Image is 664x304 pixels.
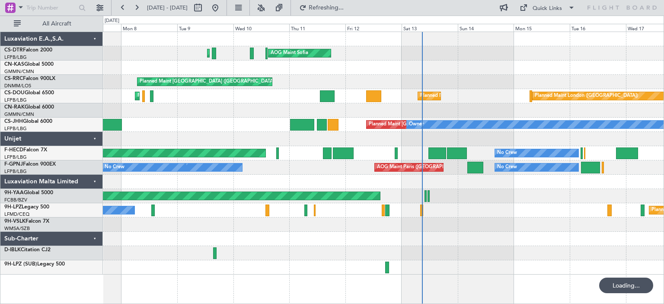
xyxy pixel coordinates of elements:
[140,75,276,88] div: Planned Maint [GEOGRAPHIC_DATA] ([GEOGRAPHIC_DATA])
[4,211,29,218] a: LFMD/CEQ
[4,68,34,75] a: GMMN/CMN
[458,24,514,32] div: Sun 14
[308,5,345,11] span: Refreshing...
[4,62,24,67] span: CN-KAS
[4,54,27,61] a: LFPB/LBG
[26,1,76,14] input: Trip Number
[497,161,517,174] div: No Crew
[4,225,30,232] a: WMSA/SZB
[402,24,458,32] div: Sat 13
[4,162,23,167] span: F-GPNJ
[4,197,27,203] a: FCBB/BZV
[533,4,562,13] div: Quick Links
[4,48,52,53] a: CS-DTRFalcon 2000
[4,262,37,267] span: 9H-LPZ (SUB)
[10,17,94,31] button: All Aircraft
[22,21,91,27] span: All Aircraft
[4,262,65,267] a: 9H-LPZ (SUB)Legacy 500
[369,118,505,131] div: Planned Maint [GEOGRAPHIC_DATA] ([GEOGRAPHIC_DATA])
[147,4,188,12] span: [DATE] - [DATE]
[4,205,22,210] span: 9H-LPZ
[177,24,233,32] div: Tue 9
[4,97,27,103] a: LFPB/LBG
[4,219,49,224] a: 9H-VSLKFalcon 7X
[4,119,52,124] a: CS-JHHGlobal 6000
[420,90,556,102] div: Planned Maint [GEOGRAPHIC_DATA] ([GEOGRAPHIC_DATA])
[4,154,27,160] a: LFPB/LBG
[4,247,21,253] span: D-IBLK
[4,247,51,253] a: D-IBLKCitation CJ2
[570,24,626,32] div: Tue 16
[4,205,49,210] a: 9H-LPZLegacy 500
[377,161,468,174] div: AOG Maint Paris ([GEOGRAPHIC_DATA])
[4,76,55,81] a: CS-RRCFalcon 900LX
[4,48,23,53] span: CS-DTR
[514,24,570,32] div: Mon 15
[289,24,345,32] div: Thu 11
[233,24,290,32] div: Wed 10
[535,90,638,102] div: Planned Maint London ([GEOGRAPHIC_DATA])
[4,90,25,96] span: CS-DOU
[271,47,308,60] div: AOG Maint Sofia
[295,1,347,15] button: Refreshing...
[4,125,27,132] a: LFPB/LBG
[4,105,25,110] span: CN-RAK
[4,62,54,67] a: CN-KASGlobal 5000
[4,147,23,153] span: F-HECD
[4,76,23,81] span: CS-RRC
[4,105,54,110] a: CN-RAKGlobal 6000
[105,17,119,25] div: [DATE]
[4,219,26,224] span: 9H-VSLK
[497,147,517,160] div: No Crew
[121,24,177,32] div: Mon 8
[105,161,124,174] div: No Crew
[4,119,23,124] span: CS-JHH
[4,168,27,175] a: LFPB/LBG
[4,83,31,89] a: DNMM/LOS
[4,111,34,118] a: GMMN/CMN
[137,90,274,102] div: Planned Maint [GEOGRAPHIC_DATA] ([GEOGRAPHIC_DATA])
[599,278,653,293] div: Loading...
[409,118,424,131] div: Owner
[4,90,54,96] a: CS-DOUGlobal 6500
[4,147,47,153] a: F-HECDFalcon 7X
[4,162,56,167] a: F-GPNJFalcon 900EX
[515,1,579,15] button: Quick Links
[345,24,402,32] div: Fri 12
[4,190,24,195] span: 9H-YAA
[4,190,53,195] a: 9H-YAAGlobal 5000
